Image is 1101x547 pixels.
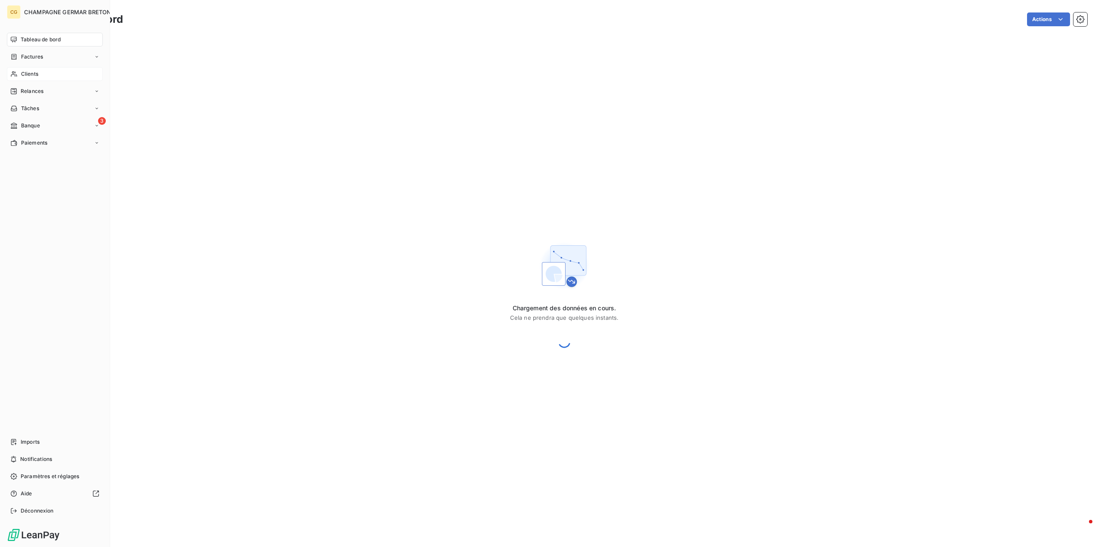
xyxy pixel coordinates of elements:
[7,487,103,501] a: Aide
[7,5,21,19] div: CG
[21,105,39,112] span: Tâches
[21,87,43,95] span: Relances
[1072,518,1092,538] iframe: Intercom live chat
[21,53,43,61] span: Factures
[21,473,79,480] span: Paramètres et réglages
[537,238,592,294] img: First time
[21,36,61,43] span: Tableau de bord
[98,117,106,125] span: 3
[21,438,40,446] span: Imports
[20,455,52,463] span: Notifications
[7,528,60,542] img: Logo LeanPay
[510,314,619,321] span: Cela ne prendra que quelques instants.
[21,70,38,78] span: Clients
[21,490,32,498] span: Aide
[21,122,40,130] span: Banque
[21,507,54,515] span: Déconnexion
[510,304,619,312] span: Chargement des données en cours.
[21,139,47,147] span: Paiements
[1027,12,1070,26] button: Actions
[24,9,111,15] span: CHAMPAGNE GERMAR BRETON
